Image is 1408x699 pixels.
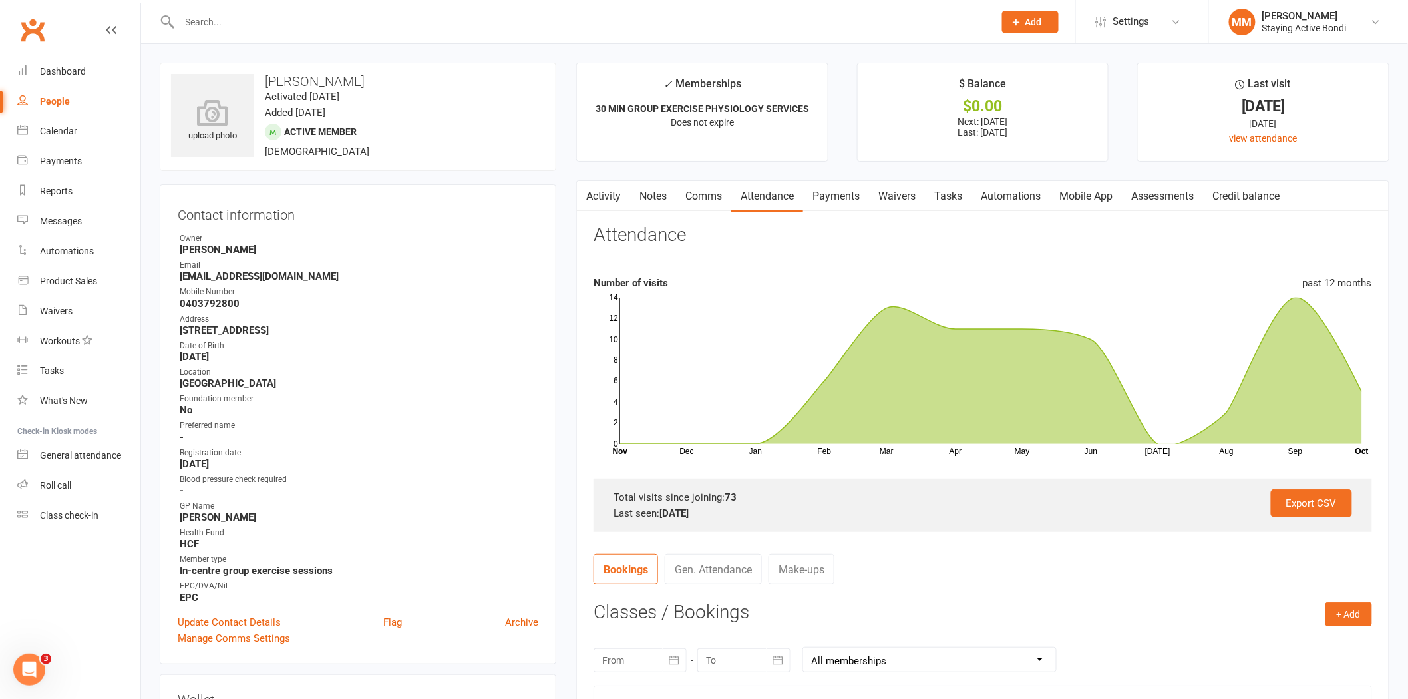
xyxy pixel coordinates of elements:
div: [DATE] [1150,116,1377,131]
strong: Number of visits [594,277,668,289]
a: Tasks [17,356,140,386]
div: Class check-in [40,510,98,521]
a: Payments [803,181,869,212]
div: [DATE] [1150,99,1377,113]
div: Product Sales [40,276,97,286]
a: Notes [630,181,676,212]
a: Waivers [869,181,925,212]
div: Foundation member [180,393,538,405]
button: + Add [1325,602,1372,626]
strong: [DATE] [180,351,538,363]
div: past 12 months [1303,275,1372,291]
div: People [40,96,70,107]
div: [PERSON_NAME] [1262,10,1347,22]
a: Dashboard [17,57,140,87]
div: Memberships [663,75,741,100]
div: Waivers [40,306,73,316]
a: Messages [17,206,140,236]
iframe: Intercom live chat [13,654,45,686]
span: Active member [284,126,357,137]
span: 3 [41,654,51,664]
a: Payments [17,146,140,176]
time: Activated [DATE] [265,91,339,103]
a: Mobile App [1051,181,1123,212]
a: Make-ups [769,554,834,584]
span: Does not expire [671,117,734,128]
strong: - [180,431,538,443]
strong: 30 MIN GROUP EXERCISE PHYSIOLOGY SERVICES [596,103,809,114]
h3: Contact information [178,202,538,222]
div: Email [180,259,538,272]
a: What's New [17,386,140,416]
div: Total visits since joining: [614,489,1352,505]
a: Manage Comms Settings [178,630,290,646]
a: Update Contact Details [178,614,281,630]
div: General attendance [40,450,121,461]
div: Location [180,366,538,379]
strong: 0403792800 [180,298,538,310]
strong: [PERSON_NAME] [180,511,538,523]
strong: - [180,485,538,497]
a: Attendance [731,181,803,212]
div: Blood pressure check required [180,473,538,486]
strong: [GEOGRAPHIC_DATA] [180,377,538,389]
strong: [PERSON_NAME] [180,244,538,256]
a: view attendance [1230,133,1298,144]
div: Reports [40,186,73,196]
div: Last visit [1236,75,1291,99]
div: MM [1229,9,1256,35]
a: Calendar [17,116,140,146]
h3: Classes / Bookings [594,602,1372,623]
i: ✓ [663,78,672,91]
a: Automations [971,181,1051,212]
a: Export CSV [1271,489,1352,517]
a: Credit balance [1204,181,1290,212]
div: Staying Active Bondi [1262,22,1347,34]
div: EPC/DVA/Nil [180,580,538,592]
h3: Attendance [594,225,686,246]
div: Workouts [40,336,80,346]
a: Workouts [17,326,140,356]
div: Last seen: [614,505,1352,521]
time: Added [DATE] [265,107,325,118]
a: Roll call [17,471,140,501]
strong: [STREET_ADDRESS] [180,324,538,336]
strong: [EMAIL_ADDRESS][DOMAIN_NAME] [180,270,538,282]
div: Messages [40,216,82,226]
div: Dashboard [40,66,86,77]
div: Automations [40,246,94,256]
div: Registration date [180,447,538,459]
div: Address [180,313,538,326]
strong: [DATE] [180,458,538,470]
a: Tasks [925,181,971,212]
div: $0.00 [870,99,1097,113]
div: Preferred name [180,419,538,432]
strong: 73 [725,491,737,503]
div: Payments [40,156,82,166]
strong: HCF [180,538,538,550]
span: Add [1025,17,1042,27]
a: Reports [17,176,140,206]
a: Assessments [1123,181,1204,212]
a: Automations [17,236,140,266]
span: [DEMOGRAPHIC_DATA] [265,146,369,158]
a: Class kiosk mode [17,501,140,531]
a: Waivers [17,296,140,326]
div: Member type [180,553,538,566]
input: Search... [176,13,985,31]
button: Add [1002,11,1059,33]
a: General attendance kiosk mode [17,441,140,471]
a: Flag [383,614,402,630]
div: GP Name [180,500,538,513]
span: Settings [1113,7,1150,37]
a: Gen. Attendance [665,554,762,584]
div: Roll call [40,480,71,491]
div: Tasks [40,365,64,376]
strong: [DATE] [659,507,689,519]
a: Bookings [594,554,658,584]
strong: EPC [180,592,538,604]
h3: [PERSON_NAME] [171,74,545,89]
a: Comms [676,181,731,212]
a: Archive [505,614,538,630]
strong: No [180,404,538,416]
